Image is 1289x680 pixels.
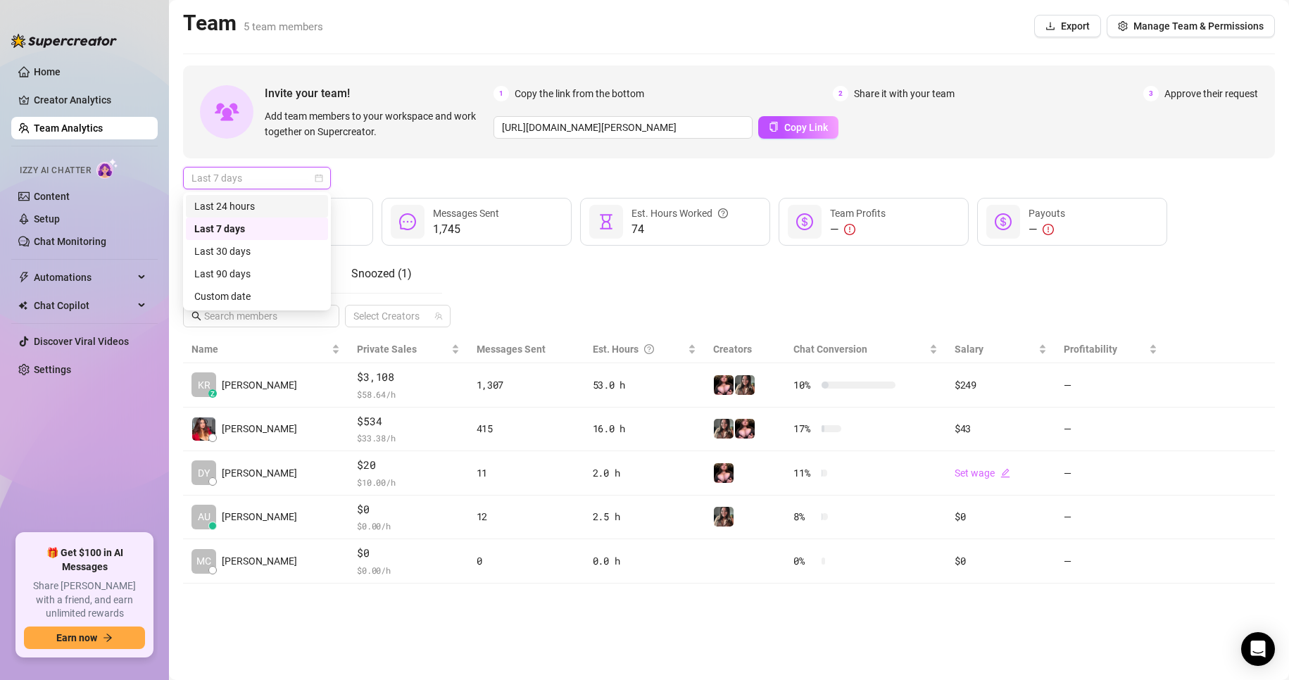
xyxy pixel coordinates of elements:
div: 11 [477,465,576,481]
span: [PERSON_NAME] [222,465,297,481]
span: calendar [315,174,323,182]
div: — [1029,221,1065,238]
td: — [1055,539,1166,584]
div: Custom date [194,289,320,304]
span: Team Profits [830,208,886,219]
span: Chat Copilot [34,294,134,317]
span: 🎁 Get $100 in AI Messages [24,546,145,574]
div: Last 24 hours [186,195,328,218]
span: edit [1000,468,1010,478]
span: Approve their request [1164,86,1258,101]
a: Discover Viral Videos [34,336,129,347]
a: Creator Analytics [34,89,146,111]
div: Est. Hours Worked [631,206,728,221]
div: 2.5 h [593,509,697,524]
span: Name [191,341,329,357]
span: Add team members to your workspace and work together on Supercreator. [265,108,488,139]
span: Salary [955,344,983,355]
button: Manage Team & Permissions [1107,15,1275,37]
div: $0 [955,509,1047,524]
span: arrow-right [103,633,113,643]
img: AI Chatter [96,158,118,179]
span: question-circle [718,206,728,221]
span: dollar-circle [995,213,1012,230]
span: DY [198,465,210,481]
span: 5 team members [244,20,323,33]
div: 0.0 h [593,553,697,569]
span: Messages Sent [477,344,546,355]
span: $20 [357,457,459,474]
span: Messages Sent [433,208,499,219]
span: 3 [1143,86,1159,101]
img: Ryann [714,375,734,395]
div: — [830,221,886,238]
div: Custom date [186,285,328,308]
a: Setup [34,213,60,225]
a: Set wageedit [955,467,1010,479]
span: Share it with your team [854,86,955,101]
span: Payouts [1029,208,1065,219]
span: 11 % [793,465,816,481]
div: Last 7 days [194,221,320,237]
span: $ 0.00 /h [357,563,459,577]
span: team [434,312,443,320]
img: Ryann [735,375,755,395]
span: $534 [357,413,459,430]
img: Ryann [714,507,734,527]
span: thunderbolt [18,272,30,283]
span: $ 10.00 /h [357,475,459,489]
span: 2 [833,86,848,101]
div: $0 [955,553,1047,569]
span: Profitability [1064,344,1117,355]
button: Export [1034,15,1101,37]
span: exclamation-circle [844,224,855,235]
span: Earn now [56,632,97,643]
span: Chat Conversion [793,344,867,355]
th: Creators [705,336,785,363]
td: — [1055,408,1166,452]
span: Export [1061,20,1090,32]
input: Search members [204,308,320,324]
th: Name [183,336,348,363]
td: — [1055,451,1166,496]
a: Team Analytics [34,122,103,134]
img: Angelica [192,417,215,441]
h2: Team [183,10,323,37]
span: search [191,311,201,321]
span: question-circle [644,341,654,357]
span: $3,108 [357,369,459,386]
span: 10 % [793,377,816,393]
span: 0 % [793,553,816,569]
span: $0 [357,545,459,562]
span: 1,745 [433,221,499,238]
span: Copy Link [784,122,828,133]
span: Manage Team & Permissions [1133,20,1264,32]
div: Open Intercom Messenger [1241,632,1275,666]
span: Izzy AI Chatter [20,164,91,177]
span: [PERSON_NAME] [222,421,297,436]
span: $ 33.38 /h [357,431,459,445]
div: Last 7 days [186,218,328,240]
span: exclamation-circle [1043,224,1054,235]
img: Ryann [714,463,734,483]
img: Ryann [735,419,755,439]
span: hourglass [598,213,615,230]
span: MC [196,553,211,569]
a: Content [34,191,70,202]
span: Snoozed ( 1 ) [351,267,412,280]
span: download [1045,21,1055,31]
img: Chat Copilot [18,301,27,310]
div: 1,307 [477,377,576,393]
div: z [208,389,217,398]
div: Last 24 hours [194,199,320,214]
div: $249 [955,377,1047,393]
span: $ 58.64 /h [357,387,459,401]
div: 415 [477,421,576,436]
span: Last 7 days [191,168,322,189]
span: 1 [493,86,509,101]
a: Settings [34,364,71,375]
div: Last 90 days [194,266,320,282]
span: Copy the link from the bottom [515,86,644,101]
a: Chat Monitoring [34,236,106,247]
div: Last 30 days [186,240,328,263]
